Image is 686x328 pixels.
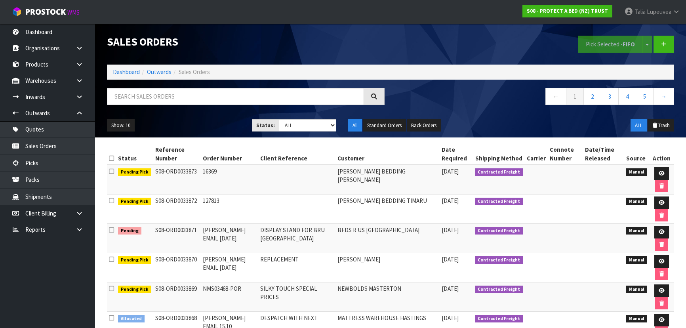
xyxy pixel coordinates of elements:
th: Connote Number [548,143,583,165]
a: → [653,88,674,105]
span: Talia [635,8,646,15]
th: Customer [335,143,439,165]
td: S08-ORD0033872 [153,195,201,224]
td: SILKY TOUCH SPECIAL PRICES [258,282,335,312]
span: Pending Pick [118,198,151,206]
td: [PERSON_NAME] EMAIL [DATE] [201,253,259,282]
span: Lupeuvea [647,8,671,15]
a: 2 [583,88,601,105]
span: Manual [626,286,647,294]
span: Manual [626,168,647,176]
th: Carrier [525,143,548,165]
button: Pick Selected -FIFO [578,36,642,53]
a: ← [545,88,566,105]
span: [DATE] [442,256,459,263]
span: Pending Pick [118,168,151,176]
td: NMS03468-POR [201,282,259,312]
th: Date/Time Released [583,143,624,165]
span: ProStock [25,7,66,17]
a: 3 [601,88,619,105]
th: Date Required [440,143,473,165]
td: 16369 [201,165,259,195]
td: [PERSON_NAME] [335,253,439,282]
span: Contracted Freight [475,168,523,176]
span: Contracted Freight [475,315,523,323]
nav: Page navigation [396,88,674,107]
td: NEWBOLDS MASTERTON [335,282,439,312]
td: [PERSON_NAME] BEDDING [PERSON_NAME] [335,165,439,195]
th: Shipping Method [473,143,525,165]
strong: FIFO [623,40,635,48]
span: [DATE] [442,285,459,292]
span: [DATE] [442,197,459,204]
th: Client Reference [258,143,335,165]
span: Allocated [118,315,145,323]
button: ALL [631,119,647,132]
td: S08-ORD0033870 [153,253,201,282]
td: [PERSON_NAME] EMAIL [DATE]. [201,224,259,253]
button: Show: 10 [107,119,135,132]
span: Pending Pick [118,256,151,264]
th: Source [624,143,649,165]
span: Manual [626,198,647,206]
td: BEDS R US [GEOGRAPHIC_DATA] [335,224,439,253]
td: [PERSON_NAME] BEDDING TIMARU [335,195,439,224]
span: Contracted Freight [475,198,523,206]
a: S08 - PROTECT A BED (NZ) TRUST [522,5,612,17]
strong: S08 - PROTECT A BED (NZ) TRUST [527,8,608,14]
td: S08-ORD0033869 [153,282,201,312]
td: S08-ORD0033871 [153,224,201,253]
th: Reference Number [153,143,201,165]
button: All [348,119,362,132]
h1: Sales Orders [107,36,385,48]
input: Search sales orders [107,88,364,105]
a: Outwards [147,68,171,76]
td: S08-ORD0033873 [153,165,201,195]
span: Manual [626,227,647,235]
span: Contracted Freight [475,227,523,235]
th: Status [116,143,153,165]
th: Order Number [201,143,259,165]
span: Manual [626,315,647,323]
button: Standard Orders [363,119,406,132]
img: cube-alt.png [12,7,22,17]
span: Manual [626,256,647,264]
a: 1 [566,88,584,105]
strong: Status: [256,122,275,129]
a: 5 [636,88,654,105]
span: Sales Orders [179,68,210,76]
span: [DATE] [442,168,459,175]
span: [DATE] [442,226,459,234]
td: REPLACEMENT [258,253,335,282]
small: WMS [67,9,80,16]
button: Back Orders [407,119,441,132]
span: Pending [118,227,141,235]
span: Pending Pick [118,286,151,294]
a: Dashboard [113,68,140,76]
th: Action [649,143,675,165]
span: Contracted Freight [475,286,523,294]
td: DISPLAY STAND FOR BRU [GEOGRAPHIC_DATA] [258,224,335,253]
span: [DATE] [442,314,459,322]
button: Trash [648,119,674,132]
a: 4 [618,88,636,105]
td: 127813 [201,195,259,224]
span: Contracted Freight [475,256,523,264]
